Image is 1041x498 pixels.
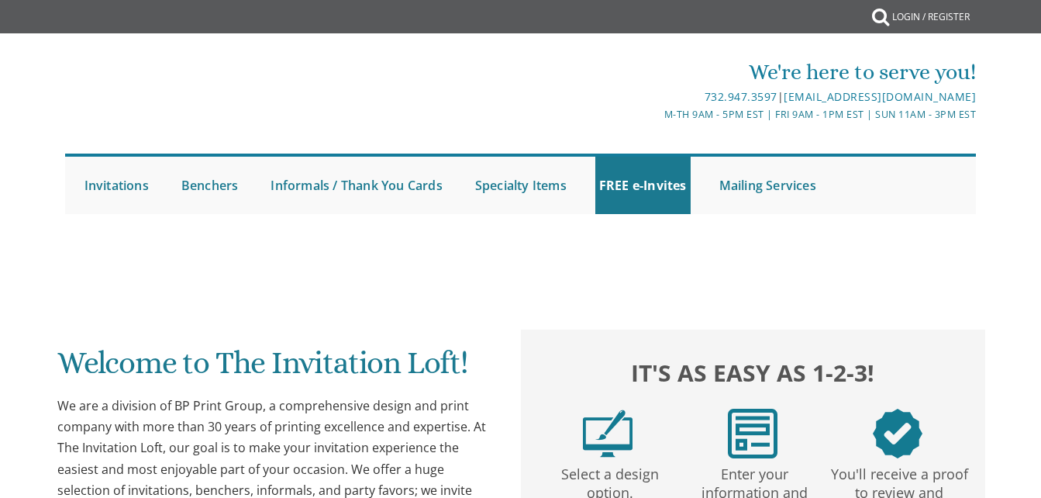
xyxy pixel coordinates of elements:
a: Informals / Thank You Cards [267,157,446,214]
a: Mailing Services [715,157,820,214]
a: FREE e-Invites [595,157,691,214]
div: M-Th 9am - 5pm EST | Fri 9am - 1pm EST | Sun 11am - 3pm EST [370,106,977,123]
a: [EMAIL_ADDRESS][DOMAIN_NAME] [784,89,976,104]
h1: Welcome to The Invitation Loft! [57,346,491,392]
div: | [370,88,977,106]
a: Specialty Items [471,157,570,214]
a: Invitations [81,157,153,214]
img: step1.png [583,409,633,458]
h2: It's as easy as 1-2-3! [536,355,970,389]
div: We're here to serve you! [370,57,977,88]
a: Benchers [178,157,243,214]
a: 732.947.3597 [705,89,777,104]
img: step2.png [728,409,777,458]
img: step3.png [873,409,922,458]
